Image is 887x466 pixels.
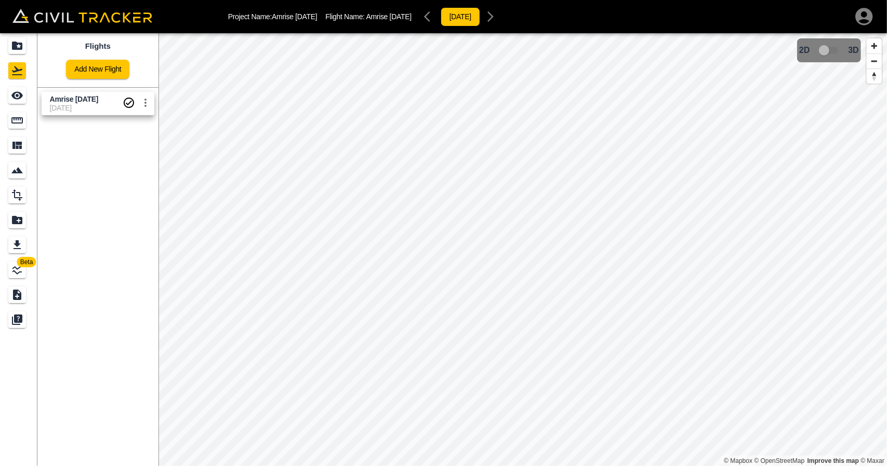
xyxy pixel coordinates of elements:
button: Reset bearing to north [867,68,882,84]
button: Zoom in [867,38,882,53]
span: 3D model not uploaded yet [814,40,844,60]
canvas: Map [158,33,887,466]
img: Civil Tracker [12,9,152,23]
span: 3D [849,46,859,55]
a: Map feedback [807,457,859,464]
span: Amrise [DATE] [366,12,412,21]
button: Zoom out [867,53,882,68]
button: [DATE] [441,7,480,26]
span: 2D [799,46,810,55]
a: Maxar [860,457,884,464]
a: Mapbox [724,457,752,464]
a: OpenStreetMap [754,457,805,464]
p: Project Name: Amrise [DATE] [228,12,317,21]
p: Flight Name: [325,12,411,21]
